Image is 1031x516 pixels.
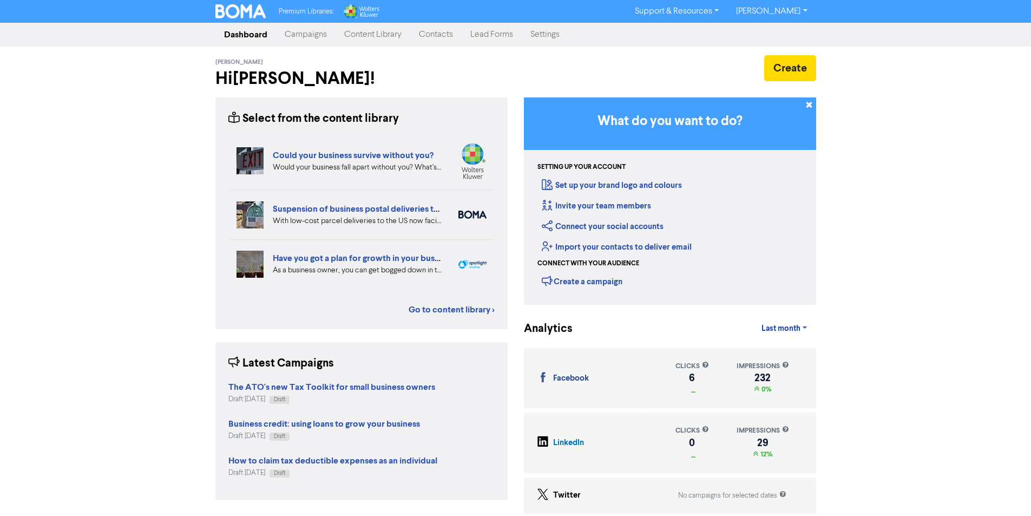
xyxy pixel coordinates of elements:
[228,394,435,404] div: Draft [DATE]
[228,420,420,429] a: Business credit: using loans to grow your business
[409,303,495,316] a: Go to content library >
[336,24,410,45] a: Content Library
[626,3,727,20] a: Support & Resources
[675,426,709,436] div: clicks
[542,273,622,289] div: Create a campaign
[758,450,772,459] span: 12%
[228,355,334,372] div: Latest Campaigns
[540,114,800,129] h3: What do you want to do?
[542,180,682,191] a: Set up your brand logo and colours
[274,434,285,439] span: Draft
[228,468,437,478] div: Draft [DATE]
[274,397,285,402] span: Draft
[273,204,654,214] a: Suspension of business postal deliveries to the [GEOGRAPHIC_DATA]: what options do you have?
[553,373,589,385] div: Facebook
[524,321,559,337] div: Analytics
[228,110,399,127] div: Select from the content library
[410,24,462,45] a: Contacts
[689,450,695,459] span: _
[764,55,816,81] button: Create
[689,385,695,394] span: _
[537,162,626,172] div: Setting up your account
[273,265,442,276] div: As a business owner, you can get bogged down in the demands of day-to-day business. We can help b...
[977,464,1031,516] iframe: Chat Widget
[727,3,816,20] a: [PERSON_NAME]
[274,471,285,476] span: Draft
[737,361,789,371] div: impressions
[458,211,487,219] img: boma
[462,24,522,45] a: Lead Forms
[228,431,420,441] div: Draft [DATE]
[273,150,434,161] a: Could your business survive without you?
[675,439,709,447] div: 0
[273,215,442,227] div: With low-cost parcel deliveries to the US now facing tariffs, many international postal services ...
[276,24,336,45] a: Campaigns
[542,221,664,232] a: Connect your social accounts
[675,361,709,371] div: clicks
[737,374,789,382] div: 232
[458,260,487,269] img: spotlight
[737,439,789,447] div: 29
[279,8,334,15] span: Premium Libraries:
[524,97,816,305] div: Getting Started in BOMA
[522,24,568,45] a: Settings
[553,489,581,502] div: Twitter
[215,68,508,89] h2: Hi [PERSON_NAME] !
[215,58,263,66] span: [PERSON_NAME]
[675,374,709,382] div: 6
[228,455,437,466] strong: How to claim tax deductible expenses as an individual
[678,491,786,501] div: No campaigns for selected dates
[553,437,584,449] div: LinkedIn
[537,259,639,269] div: Connect with your audience
[759,385,771,394] span: 0%
[737,426,789,436] div: impressions
[542,201,651,211] a: Invite your team members
[215,24,276,45] a: Dashboard
[228,419,420,429] strong: Business credit: using loans to grow your business
[228,383,435,392] a: The ATO's new Tax Toolkit for small business owners
[761,324,800,334] span: Last month
[273,253,458,264] a: Have you got a plan for growth in your business?
[542,242,692,252] a: Import your contacts to deliver email
[753,318,816,339] a: Last month
[215,4,266,18] img: BOMA Logo
[228,382,435,393] strong: The ATO's new Tax Toolkit for small business owners
[458,143,487,179] img: wolterskluwer
[343,4,379,18] img: Wolters Kluwer
[273,162,442,173] div: Would your business fall apart without you? What’s your Plan B in case of accident, illness, or j...
[228,457,437,466] a: How to claim tax deductible expenses as an individual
